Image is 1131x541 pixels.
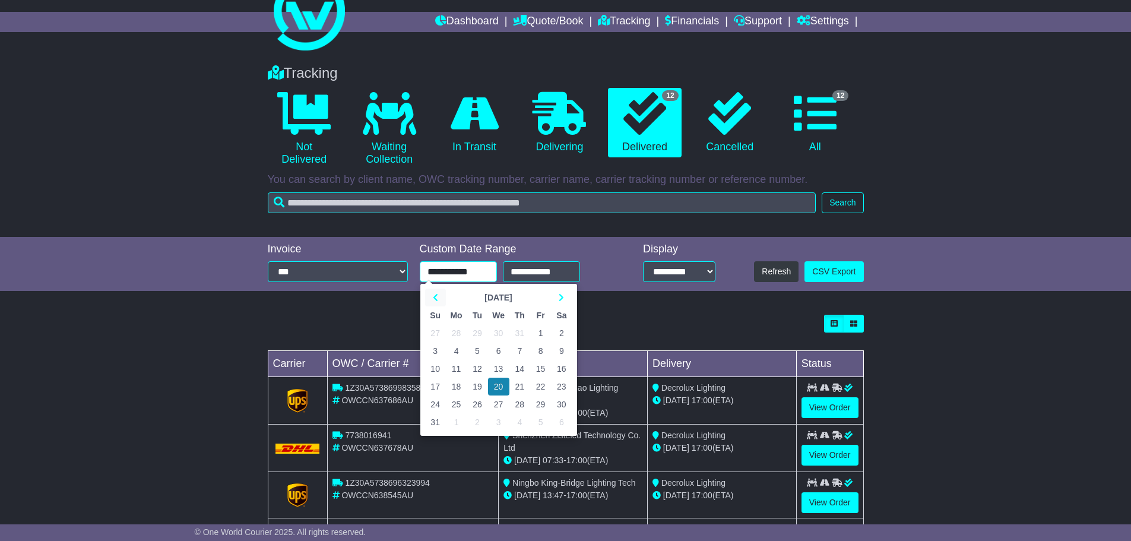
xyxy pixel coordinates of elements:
[341,443,413,453] span: OWCCN637678AU
[543,491,563,500] span: 13:47
[488,360,509,378] td: 13
[467,396,487,413] td: 26
[438,88,511,158] a: In Transit
[488,413,509,431] td: 3
[509,396,530,413] td: 28
[693,88,766,158] a: Cancelled
[345,478,429,488] span: 1Z30A5738696323994
[608,88,681,158] a: 12 Delivered
[446,378,467,396] td: 18
[268,243,408,256] div: Invoice
[425,342,446,360] td: 3
[467,360,487,378] td: 12
[662,90,678,101] span: 12
[275,444,320,453] img: DHL.png
[327,351,499,377] td: OWC / Carrier #
[446,360,467,378] td: 11
[287,389,308,413] img: GetCarrierServiceLogo
[530,342,551,360] td: 8
[268,351,327,377] td: Carrier
[488,324,509,342] td: 30
[523,88,596,158] a: Delivering
[345,383,429,393] span: 1Z30A5738699835800
[822,192,863,213] button: Search
[509,342,530,360] td: 7
[503,454,642,467] div: - (ETA)
[551,360,572,378] td: 16
[598,12,650,32] a: Tracking
[661,383,726,393] span: Decrolux Lighting
[425,396,446,413] td: 24
[551,378,572,396] td: 23
[692,396,712,405] span: 17:00
[420,243,610,256] div: Custom Date Range
[530,306,551,324] th: Fr
[446,396,467,413] td: 25
[341,491,413,500] span: OWCCN638545AU
[530,413,551,431] td: 5
[446,413,467,431] td: 1
[345,431,391,440] span: 7738016941
[509,306,530,324] th: Th
[353,88,426,170] a: Waiting Collection
[665,12,719,32] a: Financials
[446,306,467,324] th: Mo
[503,489,642,502] div: - (ETA)
[195,527,366,537] span: © One World Courier 2025. All rights reserved.
[514,455,540,465] span: [DATE]
[652,394,791,407] div: (ETA)
[488,342,509,360] td: 6
[467,306,487,324] th: Tu
[425,306,446,324] th: Su
[530,396,551,413] td: 29
[692,443,712,453] span: 17:00
[661,431,726,440] span: Decrolux Lighting
[509,324,530,342] td: 31
[287,483,308,507] img: GetCarrierServiceLogo
[509,360,530,378] td: 14
[643,243,715,256] div: Display
[754,261,799,282] button: Refresh
[341,396,413,405] span: OWCCN637686AU
[425,324,446,342] td: 27
[467,342,487,360] td: 5
[647,351,796,377] td: Delivery
[488,396,509,413] td: 27
[435,12,499,32] a: Dashboard
[512,478,636,488] span: Ningbo King-Bridge Lighting Tech
[425,360,446,378] td: 10
[509,413,530,431] td: 4
[801,492,858,513] a: View Order
[663,443,689,453] span: [DATE]
[734,12,782,32] a: Support
[530,360,551,378] td: 15
[268,88,341,170] a: Not Delivered
[661,478,726,488] span: Decrolux Lighting
[467,324,487,342] td: 29
[551,306,572,324] th: Sa
[488,378,509,396] td: 20
[530,324,551,342] td: 1
[467,413,487,431] td: 2
[551,413,572,431] td: 6
[566,491,587,500] span: 17:00
[446,289,551,306] th: Select Month
[530,378,551,396] td: 22
[663,396,689,405] span: [DATE]
[268,173,864,186] p: You can search by client name, OWC tracking number, carrier name, carrier tracking number or refe...
[446,342,467,360] td: 4
[652,489,791,502] div: (ETA)
[692,491,712,500] span: 17:00
[797,12,849,32] a: Settings
[467,378,487,396] td: 19
[778,88,851,158] a: 12 All
[551,324,572,342] td: 2
[801,397,858,418] a: View Order
[663,491,689,500] span: [DATE]
[514,491,540,500] span: [DATE]
[513,12,583,32] a: Quote/Book
[446,324,467,342] td: 28
[652,442,791,454] div: (ETA)
[425,413,446,431] td: 31
[832,90,848,101] span: 12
